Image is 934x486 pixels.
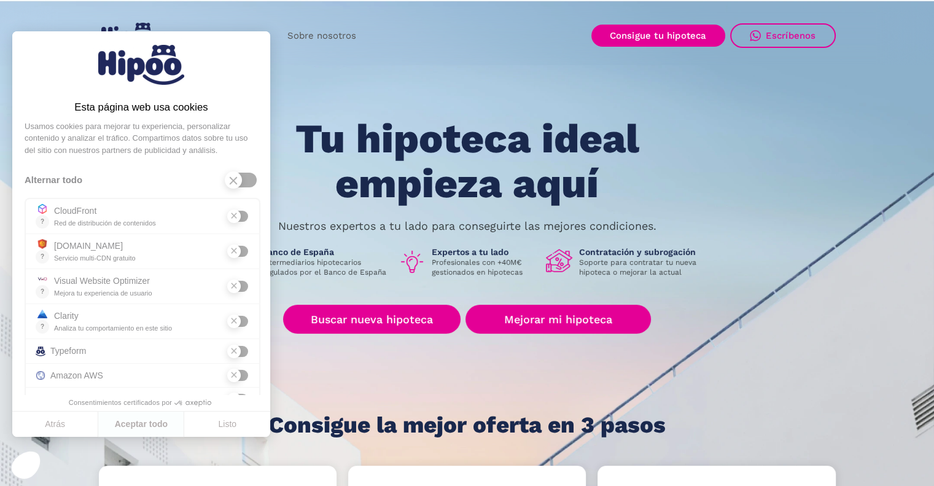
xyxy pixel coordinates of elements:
[579,246,706,257] h1: Contratación y subrogación
[432,257,536,277] p: Profesionales con +40M€ gestionados en hipotecas
[579,257,706,277] p: Soporte para contratar tu nueva hipoteca o mejorar la actual
[276,24,367,48] a: Sobre nosotros
[283,305,461,334] a: Buscar nueva hipoteca
[465,305,650,334] a: Mejorar mi hipoteca
[99,18,159,54] a: home
[169,24,236,48] a: Simulador
[262,246,389,257] h1: Banco de España
[262,257,389,277] p: Intermediarios hipotecarios regulados por el Banco de España
[278,221,656,231] p: Nuestros expertos a tu lado para conseguirte las mejores condiciones.
[268,413,666,437] h1: Consigue la mejor oferta en 3 pasos
[432,246,536,257] h1: Expertos a tu lado
[236,24,276,48] a: FAQ
[766,30,816,41] div: Escríbenos
[730,23,836,48] a: Escríbenos
[234,117,699,206] h1: Tu hipoteca ideal empieza aquí
[591,25,725,47] a: Consigue tu hipoteca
